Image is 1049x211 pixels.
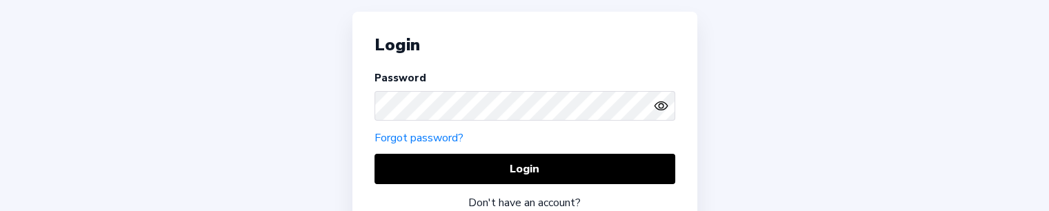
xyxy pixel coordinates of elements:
a: Forgot password? [374,130,463,145]
button: Login [374,154,675,183]
button: eye outlineeye off outline [654,99,675,113]
label: Password [374,71,426,85]
div: Login [374,34,675,56]
ion-icon: eye outline [654,99,668,113]
div: Don't have an account? [374,195,675,210]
